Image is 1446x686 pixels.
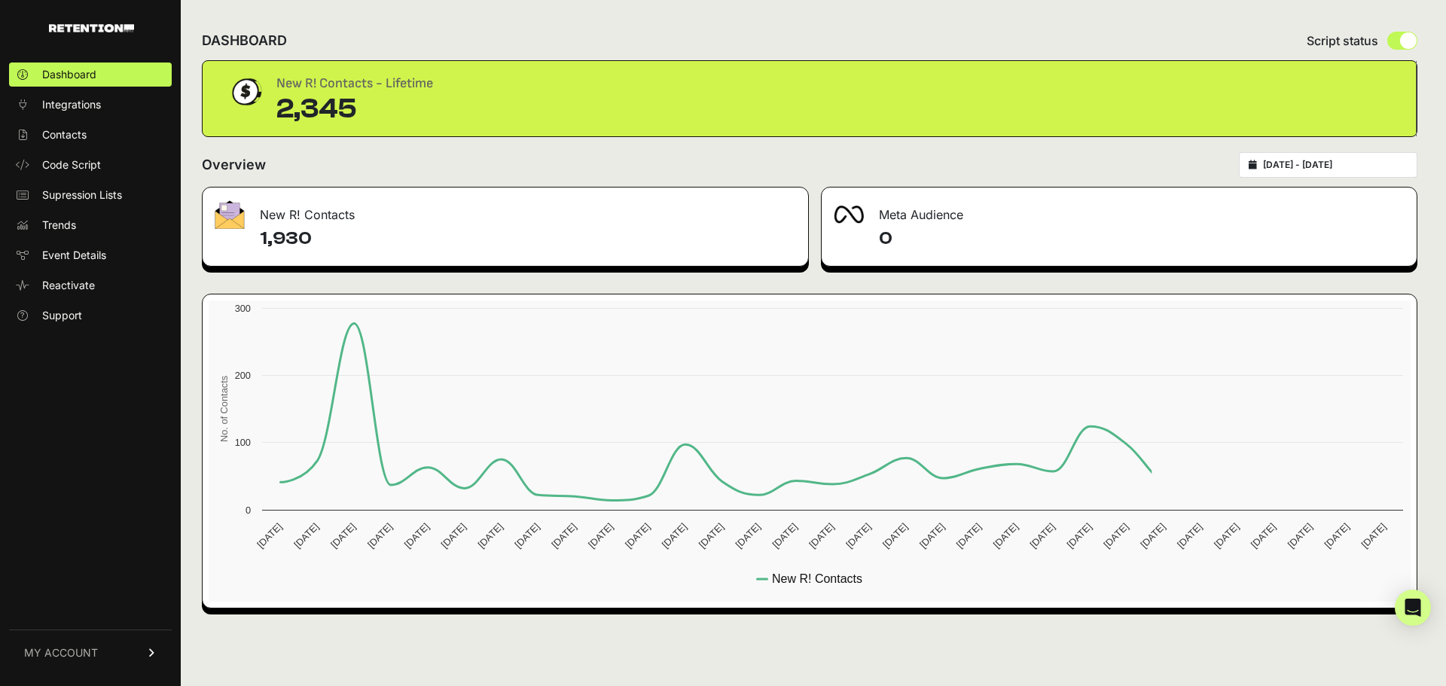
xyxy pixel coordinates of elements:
[215,200,245,229] img: fa-envelope-19ae18322b30453b285274b1b8af3d052b27d846a4fbe8435d1a52b978f639a2.png
[202,154,266,175] h2: Overview
[834,206,864,224] img: fa-meta-2f981b61bb99beabf952f7030308934f19ce035c18b003e963880cc3fabeebb7.png
[9,213,172,237] a: Trends
[42,248,106,263] span: Event Details
[1359,521,1388,550] text: [DATE]
[49,24,134,32] img: Retention.com
[1249,521,1278,550] text: [DATE]
[42,218,76,233] span: Trends
[772,572,862,585] text: New R! Contacts
[9,243,172,267] a: Event Details
[42,278,95,293] span: Reactivate
[512,521,541,550] text: [DATE]
[235,370,251,381] text: 200
[1286,521,1315,550] text: [DATE]
[202,30,287,51] h2: DASHBOARD
[991,521,1020,550] text: [DATE]
[1028,521,1057,550] text: [DATE]
[879,227,1405,251] h4: 0
[917,521,947,550] text: [DATE]
[246,505,251,516] text: 0
[843,521,873,550] text: [DATE]
[9,93,172,117] a: Integrations
[9,183,172,207] a: Supression Lists
[1138,521,1167,550] text: [DATE]
[1175,521,1204,550] text: [DATE]
[9,123,172,147] a: Contacts
[807,521,836,550] text: [DATE]
[1307,32,1378,50] span: Script status
[42,97,101,112] span: Integrations
[227,73,264,111] img: dollar-coin-05c43ed7efb7bc0c12610022525b4bbbb207c7efeef5aecc26f025e68dcafac9.png
[42,127,87,142] span: Contacts
[1395,590,1431,626] div: Open Intercom Messenger
[260,227,796,251] h4: 1,930
[9,630,172,675] a: MY ACCOUNT
[42,67,96,82] span: Dashboard
[9,63,172,87] a: Dashboard
[203,188,808,233] div: New R! Contacts
[954,521,984,550] text: [DATE]
[822,188,1417,233] div: Meta Audience
[880,521,910,550] text: [DATE]
[770,521,799,550] text: [DATE]
[291,521,321,550] text: [DATE]
[549,521,578,550] text: [DATE]
[9,273,172,297] a: Reactivate
[255,521,284,550] text: [DATE]
[439,521,468,550] text: [DATE]
[623,521,652,550] text: [DATE]
[660,521,689,550] text: [DATE]
[586,521,615,550] text: [DATE]
[235,437,251,448] text: 100
[9,153,172,177] a: Code Script
[697,521,726,550] text: [DATE]
[276,94,433,124] div: 2,345
[24,645,98,660] span: MY ACCOUNT
[1212,521,1241,550] text: [DATE]
[734,521,763,550] text: [DATE]
[402,521,432,550] text: [DATE]
[42,308,82,323] span: Support
[235,303,251,314] text: 300
[476,521,505,550] text: [DATE]
[9,303,172,328] a: Support
[365,521,395,550] text: [DATE]
[1322,521,1352,550] text: [DATE]
[42,188,122,203] span: Supression Lists
[276,73,433,94] div: New R! Contacts - Lifetime
[1064,521,1094,550] text: [DATE]
[1101,521,1130,550] text: [DATE]
[328,521,358,550] text: [DATE]
[218,376,230,442] text: No. of Contacts
[42,157,101,172] span: Code Script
